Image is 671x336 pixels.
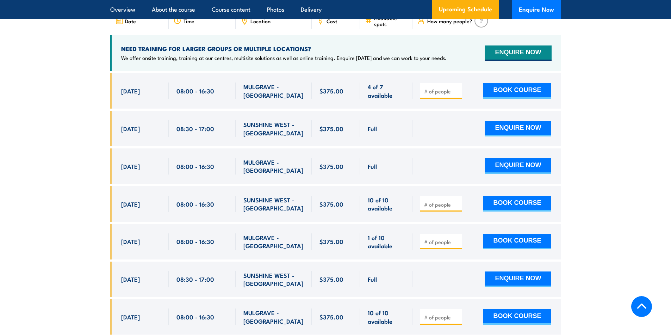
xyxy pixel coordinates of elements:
[319,275,343,283] span: $375.00
[176,87,214,95] span: 08:00 - 16:30
[483,234,551,249] button: BOOK COURSE
[319,313,343,321] span: $375.00
[176,237,214,245] span: 08:00 - 16:30
[121,313,140,321] span: [DATE]
[184,18,194,24] span: Time
[319,124,343,133] span: $375.00
[250,18,271,24] span: Location
[121,200,140,208] span: [DATE]
[176,275,214,283] span: 08:30 - 17:00
[368,124,377,133] span: Full
[319,200,343,208] span: $375.00
[368,233,405,250] span: 1 of 10 available
[176,200,214,208] span: 08:00 - 16:30
[374,15,408,27] span: Available spots
[243,83,304,99] span: MULGRAVE - [GEOGRAPHIC_DATA]
[243,120,304,137] span: SUNSHINE WEST - [GEOGRAPHIC_DATA]
[125,18,136,24] span: Date
[327,18,337,24] span: Cost
[243,308,304,325] span: MULGRAVE - [GEOGRAPHIC_DATA]
[121,162,140,170] span: [DATE]
[424,314,459,321] input: # of people
[121,54,447,61] p: We offer onsite training, training at our centres, multisite solutions as well as online training...
[121,124,140,133] span: [DATE]
[243,158,304,175] span: MULGRAVE - [GEOGRAPHIC_DATA]
[485,271,551,287] button: ENQUIRE NOW
[243,271,304,288] span: SUNSHINE WEST - [GEOGRAPHIC_DATA]
[368,308,405,325] span: 10 of 10 available
[368,275,377,283] span: Full
[319,162,343,170] span: $375.00
[319,237,343,245] span: $375.00
[121,87,140,95] span: [DATE]
[424,238,459,245] input: # of people
[368,83,405,99] span: 4 of 7 available
[368,196,405,212] span: 10 of 10 available
[483,196,551,212] button: BOOK COURSE
[485,121,551,136] button: ENQUIRE NOW
[176,124,214,133] span: 08:30 - 17:00
[485,158,551,174] button: ENQUIRE NOW
[483,309,551,325] button: BOOK COURSE
[483,83,551,99] button: BOOK COURSE
[424,88,459,95] input: # of people
[424,201,459,208] input: # of people
[368,162,377,170] span: Full
[319,87,343,95] span: $375.00
[176,162,214,170] span: 08:00 - 16:30
[485,45,551,61] button: ENQUIRE NOW
[121,275,140,283] span: [DATE]
[121,45,447,53] h4: NEED TRAINING FOR LARGER GROUPS OR MULTIPLE LOCATIONS?
[427,18,472,24] span: How many people?
[121,237,140,245] span: [DATE]
[176,313,214,321] span: 08:00 - 16:30
[243,233,304,250] span: MULGRAVE - [GEOGRAPHIC_DATA]
[243,196,304,212] span: SUNSHINE WEST - [GEOGRAPHIC_DATA]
